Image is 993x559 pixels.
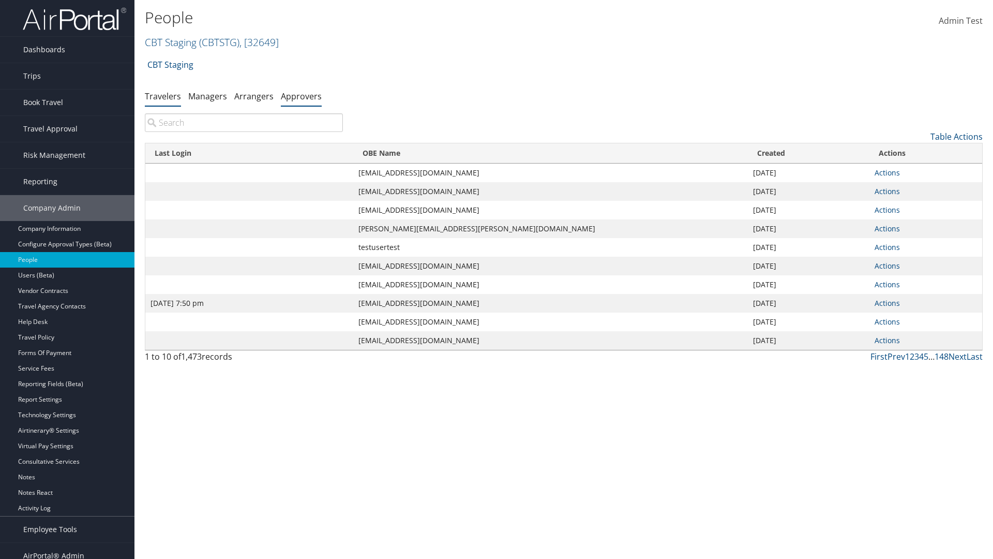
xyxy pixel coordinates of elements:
a: Actions [875,279,900,289]
span: Book Travel [23,90,63,115]
td: [EMAIL_ADDRESS][DOMAIN_NAME] [353,257,748,275]
a: Actions [875,224,900,233]
th: Last Login: activate to sort column ascending [145,143,353,164]
a: Actions [875,242,900,252]
span: , [ 32649 ] [239,35,279,49]
a: 148 [935,351,949,362]
a: Actions [875,317,900,327]
a: Actions [875,205,900,215]
a: Next [949,351,967,362]
td: [DATE] 7:50 pm [145,294,353,313]
a: CBT Staging [145,35,279,49]
a: First [870,351,887,362]
h1: People [145,7,703,28]
div: 1 to 10 of records [145,350,343,368]
a: Travelers [145,91,181,102]
a: Actions [875,298,900,308]
td: [DATE] [748,201,869,219]
span: 1,473 [181,351,202,362]
td: [PERSON_NAME][EMAIL_ADDRESS][PERSON_NAME][DOMAIN_NAME] [353,219,748,238]
a: 5 [924,351,928,362]
a: Actions [875,261,900,271]
img: airportal-logo.png [23,7,126,31]
a: 3 [914,351,919,362]
span: Employee Tools [23,517,77,542]
td: [EMAIL_ADDRESS][DOMAIN_NAME] [353,182,748,201]
a: Prev [887,351,905,362]
a: Admin Test [939,5,983,37]
a: Approvers [281,91,322,102]
td: [EMAIL_ADDRESS][DOMAIN_NAME] [353,294,748,313]
a: 1 [905,351,910,362]
span: Reporting [23,169,57,195]
span: Risk Management [23,142,85,168]
th: Actions [869,143,982,164]
td: [DATE] [748,313,869,331]
span: Company Admin [23,195,81,221]
span: Trips [23,63,41,89]
a: Actions [875,168,900,178]
span: … [928,351,935,362]
td: [DATE] [748,164,869,182]
td: [DATE] [748,238,869,257]
span: Travel Approval [23,116,78,142]
td: [EMAIL_ADDRESS][DOMAIN_NAME] [353,164,748,182]
td: [DATE] [748,219,869,238]
td: testusertest [353,238,748,257]
th: OBE Name: activate to sort column ascending [353,143,748,164]
a: Arrangers [234,91,274,102]
th: Created: activate to sort column ascending [748,143,869,164]
td: [EMAIL_ADDRESS][DOMAIN_NAME] [353,313,748,331]
a: Table Actions [930,131,983,142]
td: [DATE] [748,275,869,294]
td: [DATE] [748,331,869,350]
span: ( CBTSTG ) [199,35,239,49]
a: Managers [188,91,227,102]
a: CBT Staging [147,54,193,75]
td: [EMAIL_ADDRESS][DOMAIN_NAME] [353,331,748,350]
a: Actions [875,186,900,196]
a: 4 [919,351,924,362]
td: [DATE] [748,182,869,201]
span: Dashboards [23,37,65,63]
span: Admin Test [939,15,983,26]
td: [DATE] [748,294,869,313]
a: Last [967,351,983,362]
a: 2 [910,351,914,362]
td: [DATE] [748,257,869,275]
td: [EMAIL_ADDRESS][DOMAIN_NAME] [353,201,748,219]
td: [EMAIL_ADDRESS][DOMAIN_NAME] [353,275,748,294]
a: Actions [875,335,900,345]
input: Search [145,113,343,132]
